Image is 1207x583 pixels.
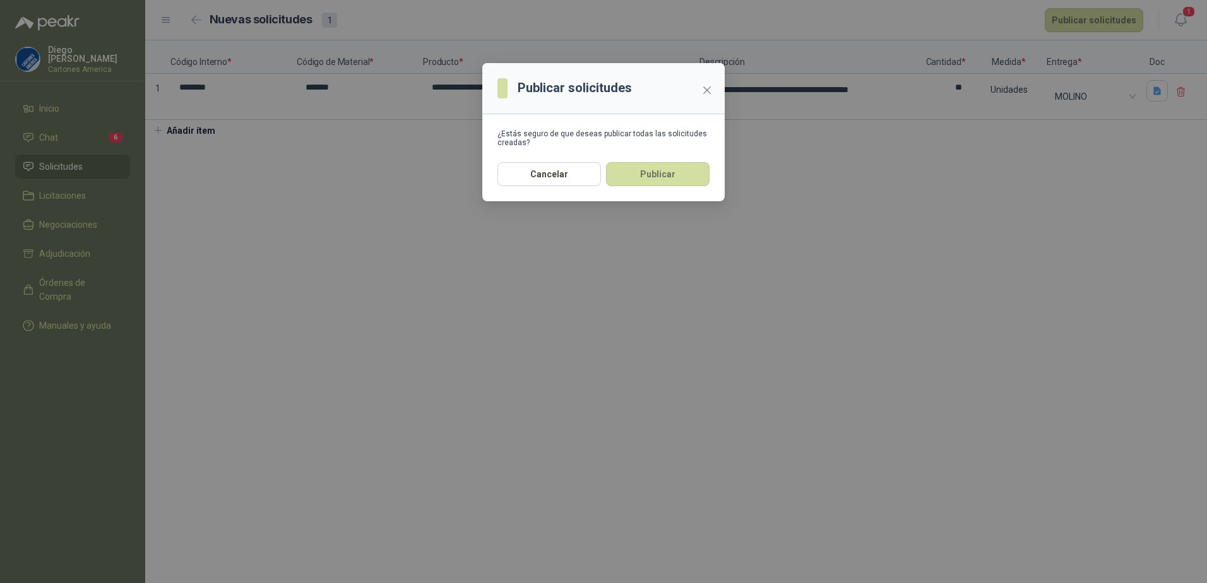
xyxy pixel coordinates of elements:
[497,162,601,186] button: Cancelar
[702,85,712,95] span: close
[518,78,632,98] h3: Publicar solicitudes
[606,162,710,186] button: Publicar
[697,80,717,100] button: Close
[497,129,710,147] div: ¿Estás seguro de que deseas publicar todas las solicitudes creadas?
